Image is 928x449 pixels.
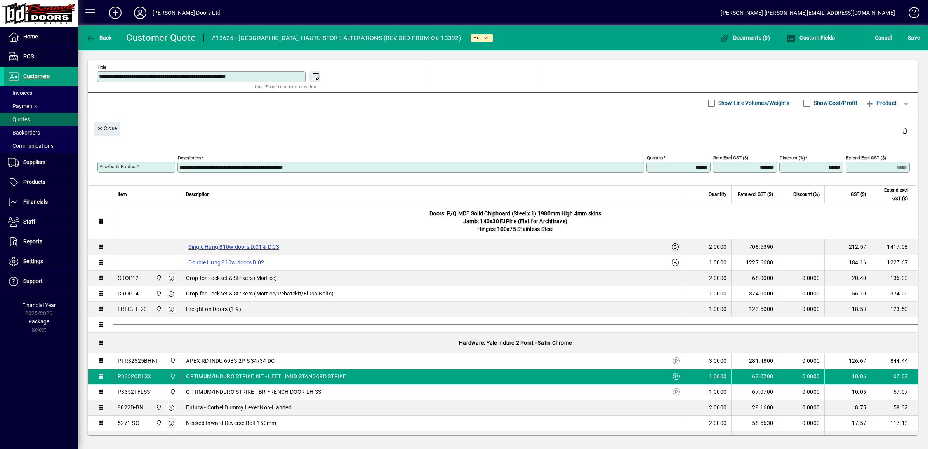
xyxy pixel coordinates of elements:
span: Bennett Doors Ltd [154,419,163,427]
div: #13625 - [GEOGRAPHIC_DATA], HAUTU STORE ALTERATIONS (REVISED FROM Q# 13392) [212,32,461,44]
span: Support [23,278,43,284]
td: 1227.67 [871,255,918,271]
span: Bennett Doors Ltd [168,388,177,396]
td: 212.57 [824,239,871,255]
app-page-header-button: Delete [895,127,914,134]
span: 1.0000 [709,259,727,266]
div: P3352CDLSS [118,372,151,380]
button: Save [906,31,922,45]
app-page-header-button: Close [92,124,122,131]
td: 8.75 [824,400,871,416]
a: Reports [4,232,78,252]
div: 708.5390 [736,243,773,251]
span: Close [97,122,117,135]
td: 1417.08 [871,239,918,255]
td: 126.67 [824,353,871,369]
span: Bennett Doors Ltd [168,372,177,381]
div: FREIGHT20 [118,305,147,313]
div: Hardware: Yale Induro 2 Point - Satin Chrome [113,333,918,353]
mat-label: Extend excl GST ($) [846,155,886,160]
td: 67.07 [871,384,918,400]
span: Bennett Doors Ltd [154,434,163,443]
a: Knowledge Base [903,2,918,27]
td: 17.57 [824,416,871,431]
td: 184.16 [824,255,871,271]
span: 3.0000 [709,357,727,365]
span: 1.0000 [709,388,727,396]
span: Cancel [875,31,892,44]
a: Suppliers [4,153,78,172]
span: Customers [23,73,50,79]
td: 844.44 [871,353,918,369]
span: ave [908,31,920,44]
div: 374.0000 [736,290,773,297]
mat-label: Rate excl GST ($) [713,155,748,160]
span: Futura - Corbel Dummy Lever Non-Handed [186,404,292,411]
span: Financial Year [22,302,56,308]
span: Invoices [8,90,32,96]
span: Home [23,33,38,40]
span: Documents (0) [719,35,770,41]
div: 67.0700 [736,388,773,396]
button: Back [84,31,114,45]
button: Product [861,96,900,110]
span: 1.0000 [709,290,727,297]
span: Item [118,190,127,199]
td: 0.0000 [778,271,824,286]
button: Custom Fields [784,31,837,45]
div: Customer Quote [126,31,196,44]
span: Necked Inward Reverse Bolt 150mm [186,419,276,427]
span: Rate excl GST ($) [738,190,773,199]
td: 58.32 [871,400,918,416]
td: 123.50 [871,302,918,317]
span: Products [23,179,45,185]
a: Support [4,272,78,291]
button: Profile [128,6,153,20]
span: 2.0000 [709,243,727,251]
a: Quotes [4,113,78,126]
a: Financials [4,192,78,212]
td: 0.0000 [778,286,824,302]
span: Freight on Doors (1-9) [186,305,241,313]
span: Payments [8,103,37,109]
span: Package [28,318,49,325]
span: Extend excl GST ($) [876,186,908,203]
span: GST ($) [851,190,866,199]
mat-label: Title [97,64,106,70]
a: Home [4,27,78,47]
div: 18.0050 [736,435,773,442]
a: POS [4,47,78,66]
div: CROP12 [118,274,139,282]
div: 281.4800 [736,357,773,365]
a: Settings [4,252,78,271]
app-page-header-button: Back [78,31,120,45]
div: Doors: P/Q MDF Solid Chipboard (Steel x 1) 1980mm High 4mm skins Jamb: 140x30 FJPine (Flat for Ar... [113,203,918,239]
span: Bennett Doors Ltd [168,356,177,365]
span: Active [474,35,490,40]
div: 68.0000 [736,274,773,282]
span: Quotes [8,116,30,122]
mat-label: Pricebook Product [99,164,137,169]
td: 20.40 [824,271,871,286]
span: Bennett Doors Ltd [154,305,163,313]
td: 18.53 [824,302,871,317]
span: POS [23,53,34,59]
span: 1.0000 [709,372,727,380]
label: Single Hung 810w doors D:01 & D:03 [186,242,282,252]
span: Description [186,190,210,199]
label: Show Cost/Profit [812,99,857,107]
span: Back [86,35,112,41]
span: Crop for Lockset & Strikers (Mortice) [186,274,277,282]
div: 67.0700 [736,372,773,380]
button: Delete [895,122,914,140]
label: Show Line Volumes/Weights [717,99,789,107]
div: 5271-SC [118,419,139,427]
span: 2.0000 [709,274,727,282]
span: Custom Fields [786,35,835,41]
td: 0.0000 [778,384,824,400]
label: Double Hung 910w doors D:02 [186,258,266,267]
span: 1.0000 [709,435,727,442]
div: CROP14 [118,290,139,297]
span: Discount (%) [793,190,820,199]
a: Invoices [4,86,78,100]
